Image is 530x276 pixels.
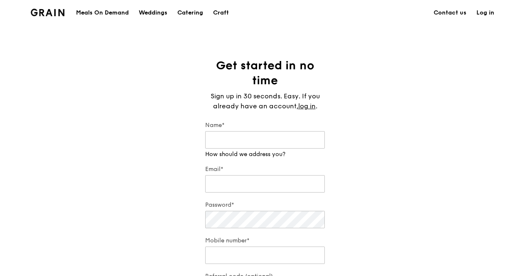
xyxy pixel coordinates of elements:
a: log in [298,101,316,111]
a: Log in [471,0,499,25]
div: Catering [177,0,203,25]
div: Craft [213,0,229,25]
a: Catering [172,0,208,25]
div: How should we address you? [205,150,325,159]
a: Weddings [134,0,172,25]
label: Name* [205,121,325,129]
span: Sign up in 30 seconds. Easy. If you already have an account, [211,92,320,110]
span: . [316,102,317,110]
div: Weddings [139,0,167,25]
a: Contact us [429,0,471,25]
h1: Get started in no time [205,58,325,88]
label: Email* [205,165,325,173]
a: Craft [208,0,234,25]
label: Mobile number* [205,237,325,245]
label: Password* [205,201,325,209]
div: Meals On Demand [76,0,129,25]
img: Grain [31,9,64,16]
